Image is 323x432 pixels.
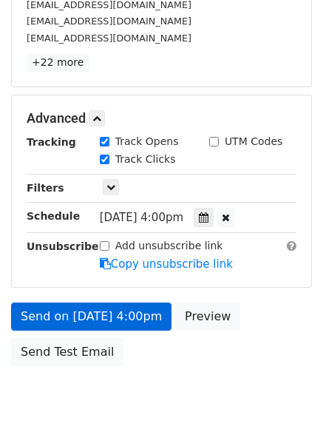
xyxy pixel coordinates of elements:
iframe: Chat Widget [249,361,323,432]
strong: Schedule [27,210,80,222]
label: UTM Codes [225,134,282,149]
span: [DATE] 4:00pm [100,211,183,224]
a: +22 more [27,53,89,72]
label: Add unsubscribe link [115,238,223,254]
a: Preview [175,303,240,331]
strong: Filters [27,182,64,194]
label: Track Opens [115,134,179,149]
h5: Advanced [27,110,296,126]
strong: Unsubscribe [27,240,99,252]
a: Send on [DATE] 4:00pm [11,303,171,331]
small: [EMAIL_ADDRESS][DOMAIN_NAME] [27,33,191,44]
a: Copy unsubscribe link [100,257,233,271]
strong: Tracking [27,136,76,148]
label: Track Clicks [115,152,176,167]
small: [EMAIL_ADDRESS][DOMAIN_NAME] [27,16,191,27]
a: Send Test Email [11,338,123,366]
